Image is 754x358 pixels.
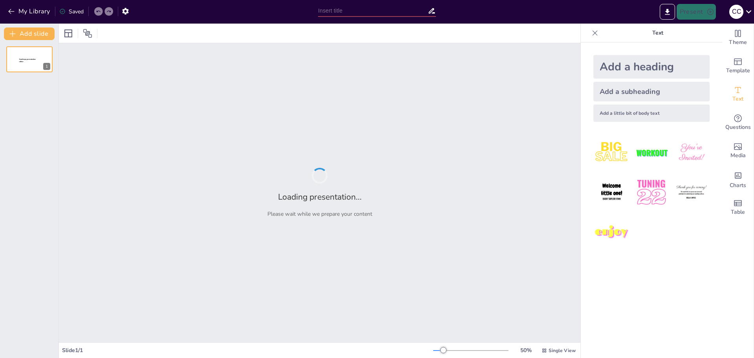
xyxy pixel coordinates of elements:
[633,134,670,171] img: 2.jpeg
[673,174,710,211] img: 6.jpeg
[730,151,746,160] span: Media
[593,174,630,211] img: 4.jpeg
[673,134,710,171] img: 3.jpeg
[722,165,754,193] div: Add charts and graphs
[516,347,535,354] div: 50 %
[660,4,675,20] button: Export to PowerPoint
[43,63,50,70] div: 1
[722,24,754,52] div: Change the overall theme
[729,38,747,47] span: Theme
[722,80,754,108] div: Add text boxes
[677,4,716,20] button: Present
[267,210,372,218] p: Please wait while we prepare your content
[318,5,428,17] input: Insert title
[593,134,630,171] img: 1.jpeg
[722,108,754,137] div: Get real-time input from your audience
[729,5,743,19] div: C C
[593,82,710,101] div: Add a subheading
[722,137,754,165] div: Add images, graphics, shapes or video
[59,8,84,15] div: Saved
[62,27,75,40] div: Layout
[725,123,751,132] span: Questions
[593,55,710,79] div: Add a heading
[593,105,710,122] div: Add a little bit of body text
[83,29,92,38] span: Position
[722,193,754,222] div: Add a table
[730,181,746,190] span: Charts
[6,5,53,18] button: My Library
[601,24,714,42] p: Text
[62,347,433,354] div: Slide 1 / 1
[722,52,754,80] div: Add ready made slides
[726,66,750,75] span: Template
[732,95,743,103] span: Text
[6,46,53,72] div: 1
[593,214,630,251] img: 7.jpeg
[729,4,743,20] button: C C
[4,28,55,40] button: Add slide
[731,208,745,217] span: Table
[19,59,36,63] span: Sendsteps presentation editor
[633,174,670,211] img: 5.jpeg
[278,191,362,202] h2: Loading presentation...
[549,347,576,354] span: Single View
